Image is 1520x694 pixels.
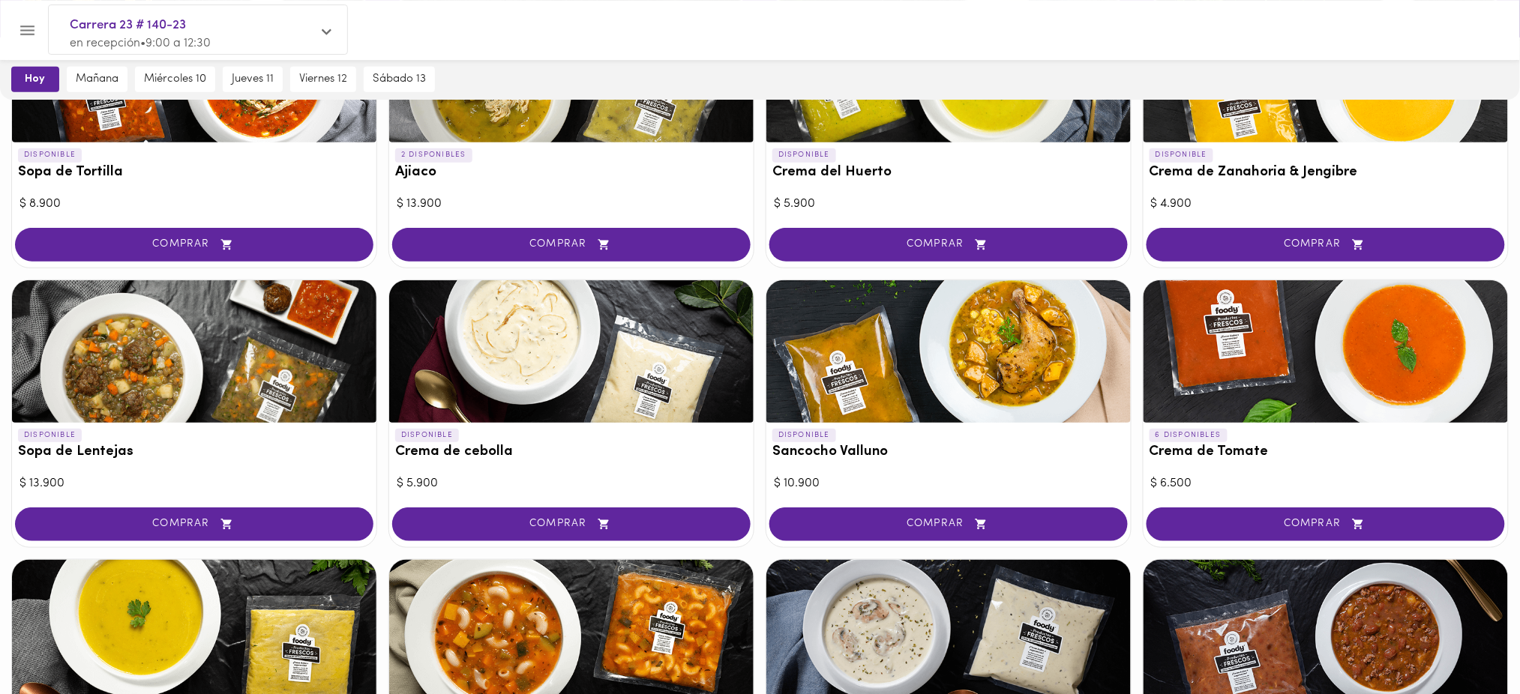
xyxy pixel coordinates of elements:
p: DISPONIBLE [18,148,82,162]
span: COMPRAR [34,238,355,251]
button: miércoles 10 [135,67,215,92]
button: Menu [9,12,46,49]
button: mañana [67,67,127,92]
span: hoy [22,73,49,86]
button: viernes 12 [290,67,356,92]
div: $ 13.900 [397,196,746,213]
p: 6 DISPONIBLES [1150,429,1228,442]
h3: Crema de cebolla [395,444,748,460]
button: jueves 11 [223,67,283,92]
p: DISPONIBLE [395,429,459,442]
h3: Sopa de Tortilla [18,165,370,181]
p: DISPONIBLE [772,429,836,442]
div: Crema de cebolla [389,280,754,423]
button: COMPRAR [1147,507,1505,541]
p: 2 DISPONIBLES [395,148,472,162]
button: sábado 13 [364,67,435,92]
h3: Sopa de Lentejas [18,444,370,460]
iframe: Messagebird Livechat Widget [1433,607,1505,679]
h3: Crema del Huerto [772,165,1125,181]
span: jueves 11 [232,73,274,86]
span: COMPRAR [1165,518,1486,531]
p: DISPONIBLE [772,148,836,162]
div: $ 6.500 [1151,475,1501,492]
div: $ 5.900 [397,475,746,492]
button: COMPRAR [15,507,373,541]
h3: Crema de Zanahoria & Jengibre [1150,165,1502,181]
span: COMPRAR [411,518,732,531]
span: miércoles 10 [144,73,206,86]
span: en recepción • 9:00 a 12:30 [70,37,211,49]
p: DISPONIBLE [18,429,82,442]
button: COMPRAR [392,228,751,262]
span: Carrera 23 # 140-23 [70,16,311,35]
p: DISPONIBLE [1150,148,1213,162]
button: COMPRAR [1147,228,1505,262]
span: mañana [76,73,118,86]
div: Sancocho Valluno [766,280,1131,423]
div: $ 10.900 [774,475,1123,492]
span: COMPRAR [34,518,355,531]
span: sábado 13 [373,73,426,86]
div: $ 4.900 [1151,196,1501,213]
span: COMPRAR [1165,238,1486,251]
h3: Sancocho Valluno [772,444,1125,460]
div: $ 13.900 [19,475,369,492]
span: COMPRAR [788,238,1109,251]
button: COMPRAR [769,228,1128,262]
div: $ 5.900 [774,196,1123,213]
h3: Crema de Tomate [1150,444,1502,460]
button: COMPRAR [769,507,1128,541]
button: COMPRAR [392,507,751,541]
span: COMPRAR [788,518,1109,531]
div: $ 8.900 [19,196,369,213]
h3: Ajiaco [395,165,748,181]
span: viernes 12 [299,73,347,86]
button: hoy [11,67,59,92]
div: Crema de Tomate [1144,280,1508,423]
span: COMPRAR [411,238,732,251]
button: COMPRAR [15,228,373,262]
div: Sopa de Lentejas [12,280,376,423]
